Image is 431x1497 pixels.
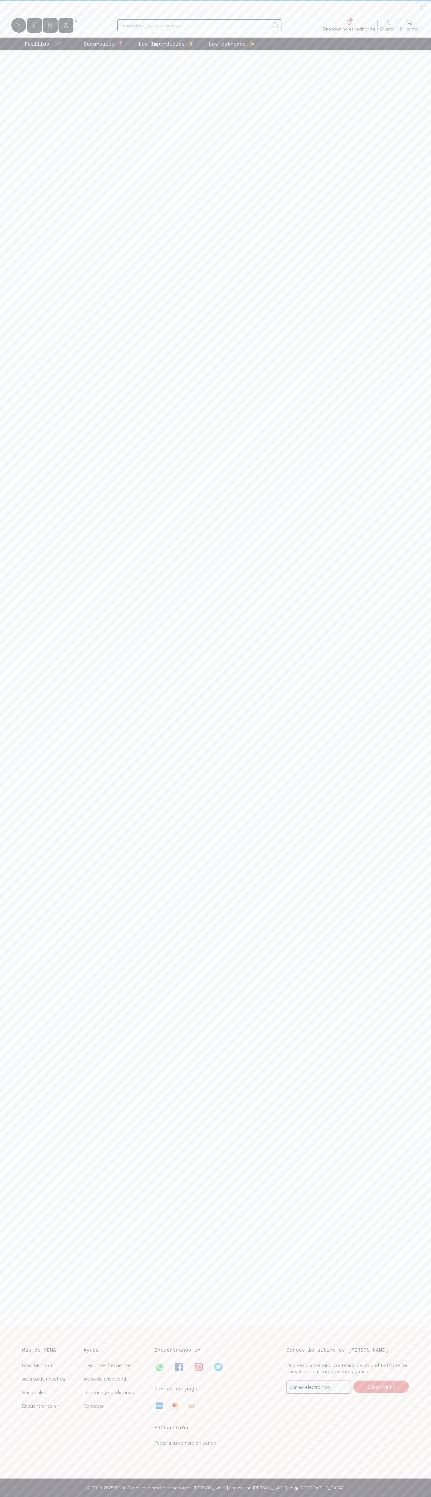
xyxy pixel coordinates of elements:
a: Mi carrito [397,19,421,32]
a: Términos y condiciones [83,1389,145,1395]
a: Sucursales 📍 [83,38,125,50]
input: mimail@gmail.com [287,1381,351,1393]
a: Factura tu compra en tienda [154,1440,216,1446]
h3: Formas de pago [154,1385,197,1392]
a: Aviso de privacidad [83,1376,145,1382]
h3: Ayuda [83,1346,145,1353]
a: pasillo-todos-link [23,38,63,50]
p: Pasillos [25,40,49,47]
h3: Conoce lo último de [PERSON_NAME] [287,1346,409,1353]
p: Sucursales 📍 [84,40,124,47]
p: Los estrenos ✨ [209,40,255,47]
a: Preguntas frecuentes [83,1362,145,1368]
p: Una vez por semana, contenido de calidad. Entérate de nuevos lanzamientos, eventos, y más. [287,1362,409,1374]
a: Dirección no especificada [320,19,377,32]
h3: Encuéntranos en [154,1346,201,1353]
a: Blog: Mundo Y [22,1362,83,1368]
input: Busca los mejores productos [123,22,269,29]
a: Los estrenos ✨ [208,38,256,50]
h3: Facturación [154,1424,277,1431]
p: Los Imperdibles ⚡️ [139,40,194,47]
span: [PERSON_NAME] con mucho [PERSON_NAME] en [GEOGRAPHIC_DATA]. [194,1485,344,1491]
button: Subscribirme [353,1381,409,1393]
span: Dirección no especificada [323,26,375,32]
a: Contacto [83,1403,145,1409]
a: Los Imperdibles ⚡️ [137,38,195,50]
span: Mi carrito [400,26,419,32]
span: Cuenta [380,26,395,32]
h3: Más de YEMA [22,1346,83,1353]
a: Sucursales [22,1389,83,1395]
a: Acerca de nosotros [22,1376,83,1382]
a: Cuenta [378,19,397,32]
a: Encuéntranos en [22,1403,83,1409]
